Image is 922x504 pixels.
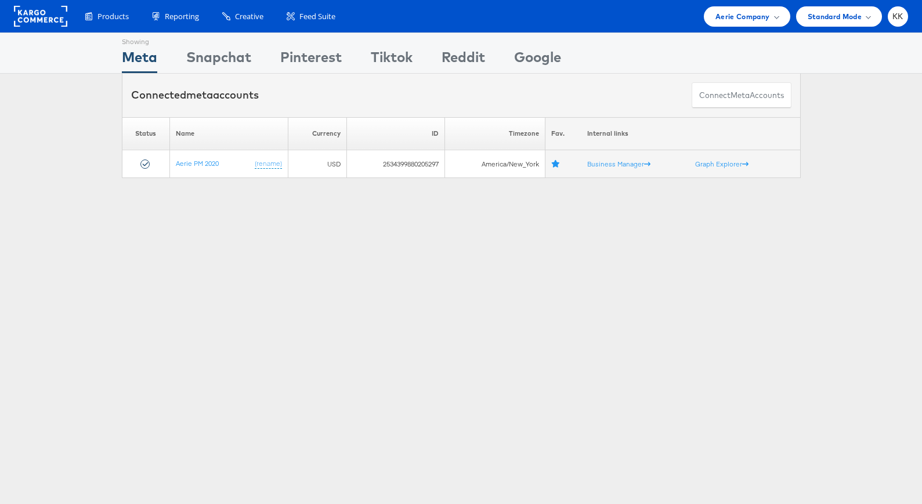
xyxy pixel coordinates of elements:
div: Connected accounts [131,88,259,103]
a: Business Manager [587,159,650,168]
div: Tiktok [371,47,413,73]
span: Standard Mode [808,10,862,23]
td: USD [288,150,347,178]
a: (rename) [255,159,282,169]
th: Currency [288,117,347,150]
th: Name [169,117,288,150]
span: Feed Suite [299,11,335,22]
span: Reporting [165,11,199,22]
div: Showing [122,33,157,47]
span: KK [892,13,903,20]
th: ID [347,117,445,150]
a: Graph Explorer [695,159,749,168]
span: Aerie Company [715,10,769,23]
span: Products [97,11,129,22]
div: Snapchat [186,47,251,73]
div: Reddit [442,47,485,73]
td: 2534399880205297 [347,150,445,178]
span: meta [186,88,213,101]
div: Meta [122,47,157,73]
div: Google [514,47,561,73]
th: Status [122,117,169,150]
td: America/New_York [444,150,545,178]
th: Timezone [444,117,545,150]
button: ConnectmetaAccounts [692,82,791,108]
a: Aerie PM 2020 [176,159,219,168]
div: Pinterest [280,47,342,73]
span: Creative [235,11,263,22]
span: meta [731,90,750,101]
